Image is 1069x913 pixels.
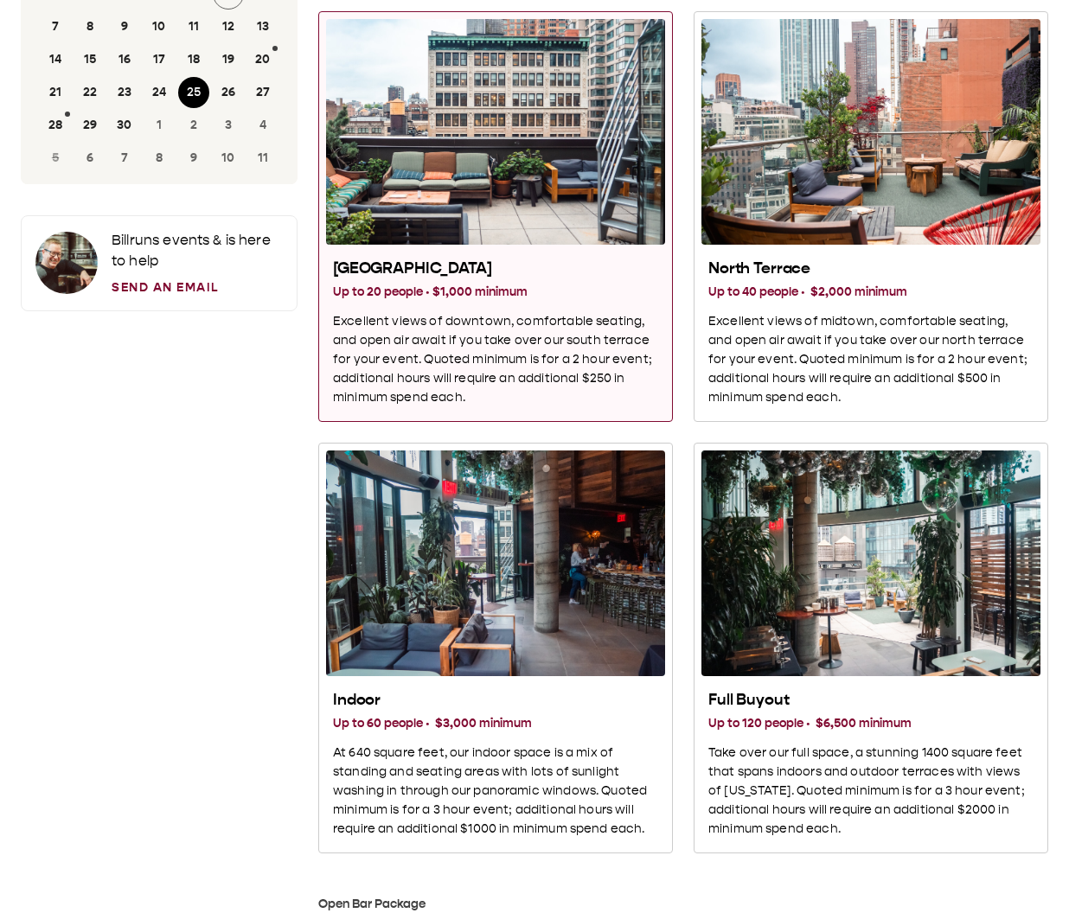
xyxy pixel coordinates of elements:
button: 18 [178,44,209,75]
h3: Up to 60 people · $3,000 minimum [333,714,658,733]
h3: Up to 20 people · $1,000 minimum [333,283,658,302]
button: 17 [144,44,175,75]
h2: Indoor [333,690,658,711]
button: 1 [144,110,175,141]
button: 14 [40,44,71,75]
p: Take over our full space, a stunning 1400 square feet that spans indoors and outdoor terraces wit... [708,744,1034,839]
p: Excellent views of downtown, comfortable seating, and open air await if you take over our south t... [333,312,658,407]
button: 10 [144,11,175,42]
button: 29 [74,110,106,141]
button: 7 [40,11,71,42]
button: 23 [109,77,140,108]
button: 16 [109,44,140,75]
h2: North Terrace [708,259,1034,279]
button: Full Buyout [694,443,1048,853]
button: 26 [213,77,244,108]
button: 8 [144,143,175,174]
button: 4 [247,110,278,141]
button: 19 [213,44,244,75]
button: 21 [40,77,71,108]
button: 13 [247,11,278,42]
button: South Terrace [318,11,673,422]
h2: [GEOGRAPHIC_DATA] [333,259,658,279]
button: 20 [247,44,278,75]
div: Select one [318,11,1048,853]
button: 30 [109,110,140,141]
button: 28 [40,110,71,141]
button: 2 [178,110,209,141]
button: 10 [213,143,244,174]
button: 3 [213,110,244,141]
p: Excellent views of midtown, comfortable seating, and open air await if you take over our north te... [708,312,1034,407]
button: 8 [74,11,106,42]
button: 6 [74,143,106,174]
button: 24 [144,77,175,108]
button: 11 [247,143,278,174]
button: Indoor [318,443,673,853]
a: Send an Email [112,278,283,297]
p: At 640 square feet, our indoor space is a mix of standing and seating areas with lots of sunlight... [333,744,658,839]
button: 11 [178,11,209,42]
h2: Full Buyout [708,690,1034,711]
button: 7 [109,143,140,174]
button: 25 [178,77,209,108]
button: 9 [178,143,209,174]
button: 9 [109,11,140,42]
button: North Terrace [694,11,1048,422]
p: Bill runs events & is here to help [112,230,283,271]
h3: Up to 120 people · $6,500 minimum [708,714,1034,733]
button: 15 [74,44,106,75]
h3: Up to 40 people · $2,000 minimum [708,283,1034,302]
button: 12 [213,11,244,42]
button: 27 [247,77,278,108]
button: 22 [74,77,106,108]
